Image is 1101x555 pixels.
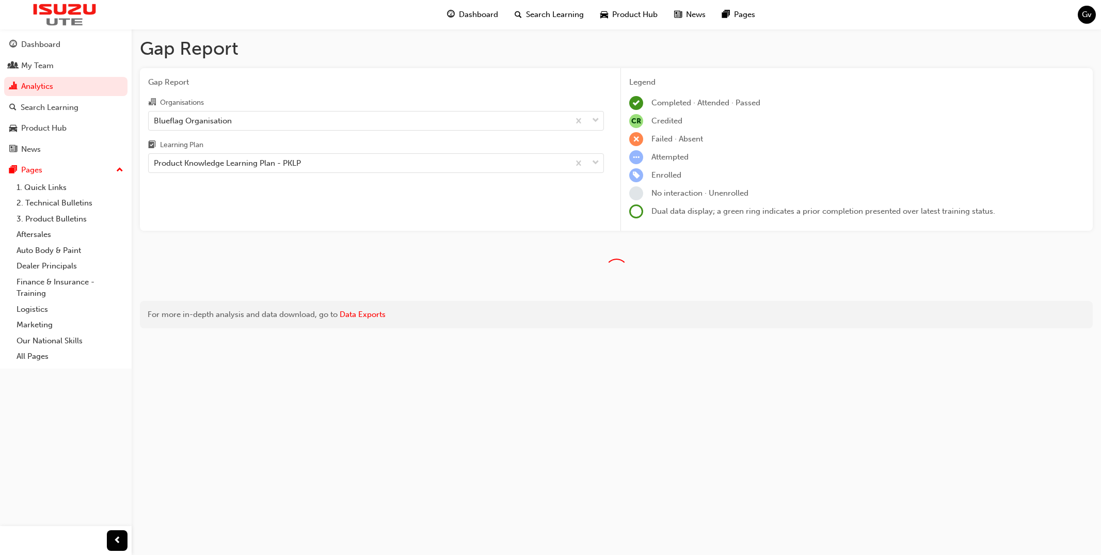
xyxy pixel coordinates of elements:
[629,150,643,164] span: learningRecordVerb_ATTEMPT-icon
[1078,6,1096,24] button: Gv
[629,186,643,200] span: learningRecordVerb_NONE-icon
[651,152,689,162] span: Attempted
[651,98,760,107] span: Completed · Attended · Passed
[154,157,301,169] div: Product Knowledge Learning Plan - PKLP
[4,77,127,96] a: Analytics
[9,166,17,175] span: pages-icon
[12,258,127,274] a: Dealer Principals
[4,56,127,75] a: My Team
[714,4,763,25] a: pages-iconPages
[651,116,682,125] span: Credited
[629,76,1084,88] div: Legend
[340,310,386,319] a: Data Exports
[9,61,17,71] span: people-icon
[734,9,755,21] span: Pages
[9,124,17,133] span: car-icon
[154,115,232,126] div: Blueflag Organisation
[12,348,127,364] a: All Pages
[447,8,455,21] span: guage-icon
[4,35,127,54] a: Dashboard
[4,119,127,138] a: Product Hub
[4,161,127,180] button: Pages
[140,37,1093,60] h1: Gap Report
[629,96,643,110] span: learningRecordVerb_COMPLETE-icon
[9,103,17,113] span: search-icon
[4,33,127,161] button: DashboardMy TeamAnalyticsSearch LearningProduct HubNews
[526,9,584,21] span: Search Learning
[9,145,17,154] span: news-icon
[651,134,703,144] span: Failed · Absent
[12,243,127,259] a: Auto Body & Paint
[629,132,643,146] span: learningRecordVerb_FAIL-icon
[4,140,127,159] a: News
[12,211,127,227] a: 3. Product Bulletins
[592,156,599,170] span: down-icon
[651,188,748,198] span: No interaction · Unenrolled
[12,180,127,196] a: 1. Quick Links
[148,141,156,150] span: learningplan-icon
[5,4,124,26] img: dingo
[148,98,156,107] span: organisation-icon
[592,4,666,25] a: car-iconProduct Hub
[600,8,608,21] span: car-icon
[12,302,127,318] a: Logistics
[629,168,643,182] span: learningRecordVerb_ENROLL-icon
[4,98,127,117] a: Search Learning
[592,114,599,128] span: down-icon
[21,102,78,114] div: Search Learning
[722,8,730,21] span: pages-icon
[9,82,17,91] span: chart-icon
[21,144,41,155] div: News
[651,170,681,180] span: Enrolled
[12,227,127,243] a: Aftersales
[651,207,995,216] span: Dual data display; a green ring indicates a prior completion presented over latest training status.
[116,164,123,177] span: up-icon
[515,8,522,21] span: search-icon
[12,274,127,302] a: Finance & Insurance - Training
[12,195,127,211] a: 2. Technical Bulletins
[12,333,127,349] a: Our National Skills
[160,140,203,150] div: Learning Plan
[9,40,17,50] span: guage-icon
[459,9,498,21] span: Dashboard
[612,9,658,21] span: Product Hub
[439,4,506,25] a: guage-iconDashboard
[114,534,121,547] span: prev-icon
[674,8,682,21] span: news-icon
[666,4,714,25] a: news-iconNews
[629,114,643,128] span: null-icon
[21,60,54,72] div: My Team
[21,164,42,176] div: Pages
[1082,9,1092,21] span: Gv
[21,39,60,51] div: Dashboard
[21,122,67,134] div: Product Hub
[148,309,1085,321] div: For more in-depth analysis and data download, go to
[148,76,604,88] span: Gap Report
[160,98,204,108] div: Organisations
[12,317,127,333] a: Marketing
[686,9,706,21] span: News
[506,4,592,25] a: search-iconSearch Learning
